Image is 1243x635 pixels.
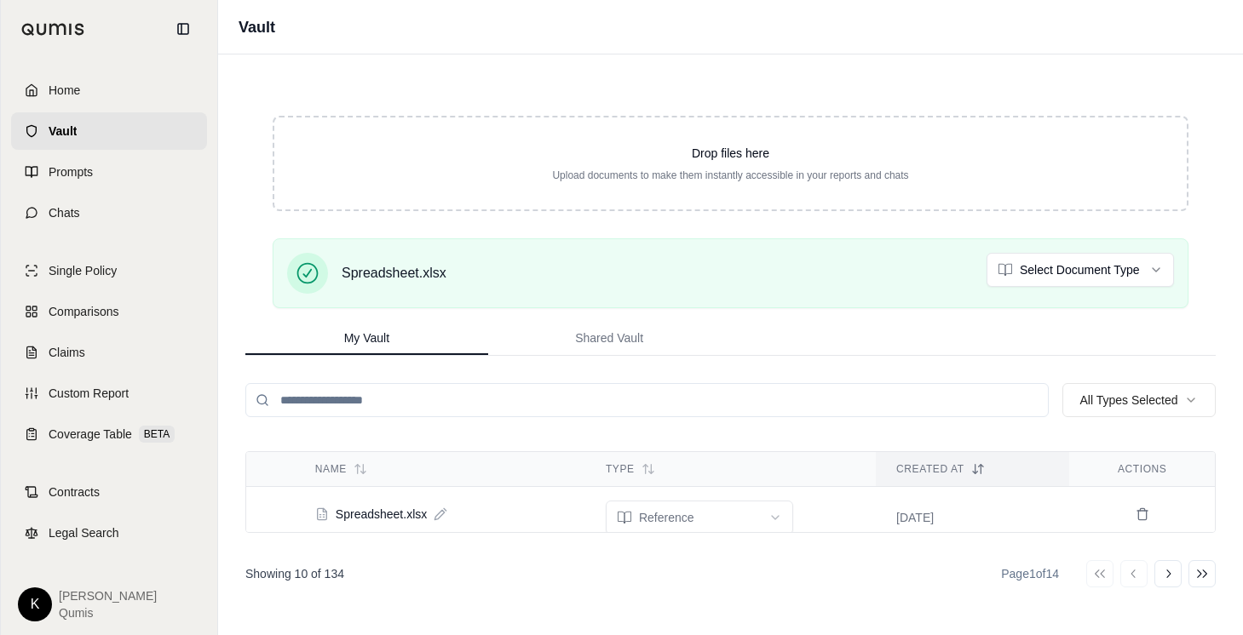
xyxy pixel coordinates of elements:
h1: Vault [239,15,275,39]
span: Home [49,82,80,99]
span: Vault [49,123,77,140]
span: Claims [49,344,85,361]
button: Edit document name [434,507,447,521]
span: Prompts [49,163,93,180]
span: Comparisons [49,303,118,320]
a: Claims [11,334,207,371]
span: BETA [139,426,175,443]
img: Qumis Logo [21,23,85,36]
a: Comparisons [11,293,207,330]
div: Type [606,462,855,476]
span: Custom Report [49,385,129,402]
span: My Vault [344,329,389,346]
div: Name [315,462,565,476]
span: Spreadsheet.xlsx [336,506,427,523]
span: Contracts [49,483,100,501]
span: Chats [49,204,80,221]
span: Coverage Table [49,426,132,443]
a: Single Policy [11,252,207,289]
td: [DATE] [876,487,1069,549]
a: Home [11,72,207,109]
span: Shared Vault [575,329,643,346]
span: Legal Search [49,524,119,541]
a: Chats [11,194,207,232]
p: Upload documents to make them instantly accessible in your reports and chats [302,169,1160,182]
button: Delete Spreadsheet.xlsx [1129,501,1156,528]
div: Created At [896,462,1049,476]
th: Actions [1069,452,1215,487]
div: K [18,587,52,621]
button: Spreadsheet.xlsx [315,506,427,523]
a: Legal Search [11,514,207,552]
span: Qumis [59,604,157,621]
p: Drop files here [302,145,1160,162]
a: Coverage TableBETA [11,415,207,453]
button: All Types Selected [1062,383,1216,417]
span: [PERSON_NAME] [59,587,157,604]
p: Showing 10 of 134 [245,565,344,582]
a: Contracts [11,473,207,511]
span: Single Policy [49,262,117,279]
span: All Types Selected [1080,392,1178,409]
a: Vault [11,112,207,150]
a: Prompts [11,153,207,191]
span: Spreadsheet.xlsx [342,263,446,283]
a: Custom Report [11,375,207,412]
button: Collapse sidebar [170,15,197,43]
div: Page 1 of 14 [1001,565,1059,582]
